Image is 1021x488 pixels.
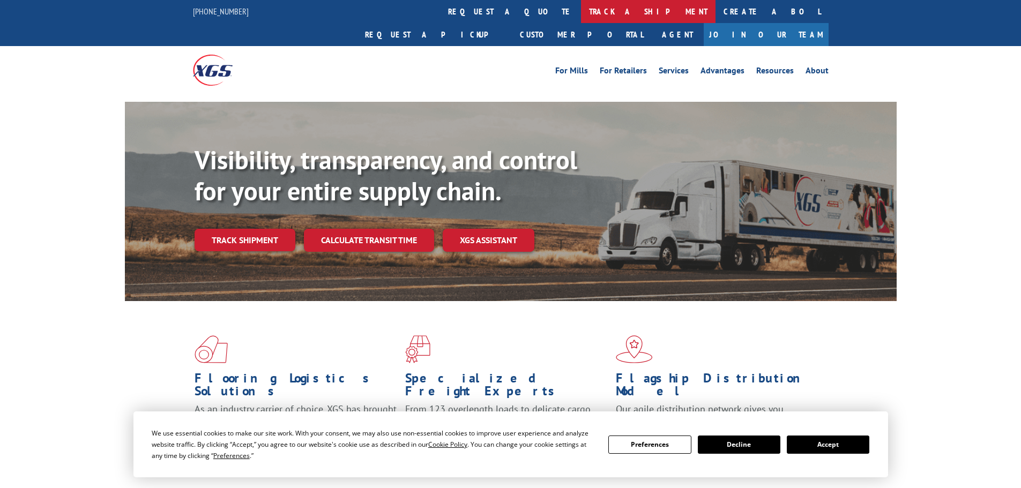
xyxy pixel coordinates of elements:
a: Agent [651,23,704,46]
img: xgs-icon-flagship-distribution-model-red [616,335,653,363]
div: We use essential cookies to make our site work. With your consent, we may also use non-essential ... [152,427,595,461]
h1: Flagship Distribution Model [616,372,818,403]
a: Track shipment [195,229,295,251]
span: As an industry carrier of choice, XGS has brought innovation and dedication to flooring logistics... [195,403,397,441]
a: For Retailers [600,66,647,78]
button: Preferences [608,436,691,454]
a: For Mills [555,66,588,78]
span: Cookie Policy [428,440,467,449]
img: xgs-icon-focused-on-flooring-red [405,335,430,363]
a: Request a pickup [357,23,512,46]
h1: Specialized Freight Experts [405,372,608,403]
p: From 123 overlength loads to delicate cargo, our experienced staff knows the best way to move you... [405,403,608,451]
a: Customer Portal [512,23,651,46]
div: Cookie Consent Prompt [133,411,888,477]
h1: Flooring Logistics Solutions [195,372,397,403]
a: XGS ASSISTANT [443,229,534,252]
b: Visibility, transparency, and control for your entire supply chain. [195,143,577,207]
span: Our agile distribution network gives you nationwide inventory management on demand. [616,403,813,428]
a: Calculate transit time [304,229,434,252]
a: About [806,66,829,78]
a: [PHONE_NUMBER] [193,6,249,17]
button: Accept [787,436,869,454]
a: Advantages [700,66,744,78]
img: xgs-icon-total-supply-chain-intelligence-red [195,335,228,363]
a: Resources [756,66,794,78]
span: Preferences [213,451,250,460]
a: Join Our Team [704,23,829,46]
button: Decline [698,436,780,454]
a: Services [659,66,689,78]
